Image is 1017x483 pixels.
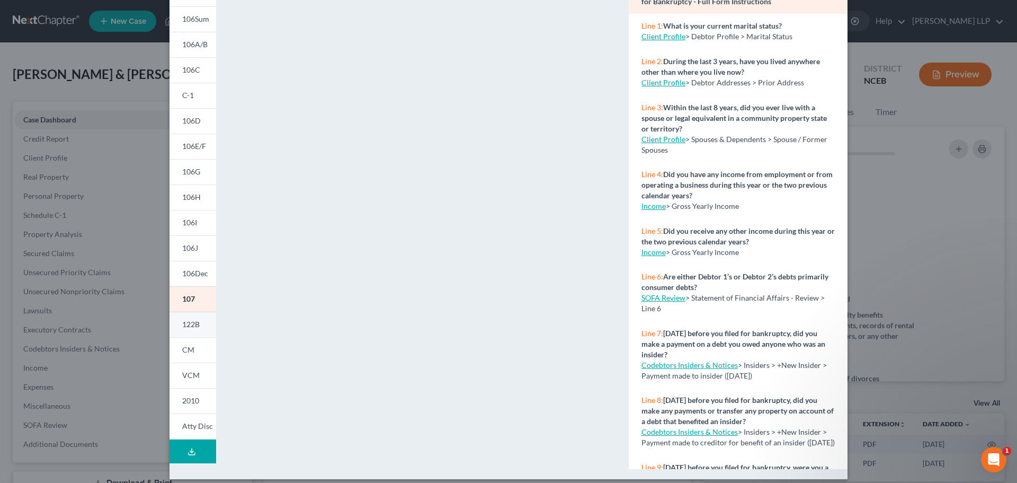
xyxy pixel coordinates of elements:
a: Client Profile [641,135,685,144]
span: 106C [182,65,200,74]
span: Line 1: [641,21,663,30]
a: 106J [169,235,216,261]
button: Gif picker [33,347,42,356]
div: Christy says… [8,183,203,309]
h1: Operator [51,10,89,18]
button: Start recording [67,347,76,356]
span: 106A/B [182,40,208,49]
span: 106Sum [182,14,209,23]
span: Line 9: [641,463,663,472]
span: Line 7: [641,329,663,338]
a: 106E/F [169,134,216,159]
a: Codebtors Insiders & Notices [641,361,738,370]
a: 106H [169,185,216,210]
div: Christy says… [8,128,203,183]
span: > Debtor Addresses > Prior Address [685,78,804,87]
a: Client Profile [641,32,685,41]
a: Income [641,248,666,257]
span: 106H [182,192,201,201]
img: Profile image for Operator [30,6,47,23]
a: 106G [169,159,216,185]
a: SOFA Review [641,293,685,302]
span: > Debtor Profile > Marital Status [685,32,792,41]
strong: Did you have any income from employment or from operating a business during this year or the two ... [641,170,833,200]
strong: Within the last 8 years, did you ever live with a spouse or legal equivalent in a community prope... [641,103,827,133]
span: > Spouses & Dependents > Spouse / Former Spouses [641,135,827,154]
span: Atty Disc [182,421,213,431]
button: Emoji picker [16,347,25,356]
a: 106Sum [169,6,216,32]
div: Under other it is lumping all these items together even though the were put in separately., I nee... [47,135,195,176]
a: Atty Disc [169,414,216,440]
button: go back [7,4,27,24]
span: Line 8: [641,396,663,405]
span: Line 5: [641,226,663,235]
a: 2010 [169,388,216,414]
span: > Insiders > +New Insider > Payment made to creditor for benefit of an insider ([DATE]) [641,427,835,447]
span: > Statement of Financial Affairs - Review > Line 6 [641,293,825,313]
a: CM [169,337,216,363]
div: For your banking question, are you referring to the Money & Account section in personal property ... [38,183,203,300]
div: Emma says… [8,309,203,371]
div: Under other it is lumping all these items together even though the were put in separately., I nee... [38,128,203,182]
span: 106G [182,167,200,176]
span: > Insiders > +New Insider > Payment made to insider ([DATE]) [641,361,827,380]
strong: [DATE] before you filed for bankruptcy, did you make any payments or transfer any property on acc... [641,396,834,426]
span: 107 [182,294,195,303]
a: Client Profile [641,78,685,87]
a: Income [641,201,666,210]
strong: Are either Debtor 1’s or Debtor 2’s debts primarily consumer debts? [641,272,828,292]
iframe: Intercom live chat [981,447,1006,472]
span: 106E/F [182,142,206,151]
span: 106D [182,116,201,125]
span: Line 3: [641,103,663,112]
textarea: Message… [9,325,203,343]
span: 2010 [182,396,199,405]
span: CM [182,345,194,354]
span: Line 4: [641,170,663,179]
span: 1 [1003,447,1011,455]
a: 106I [169,210,216,235]
a: Codebtors Insiders & Notices [641,427,738,436]
a: 106D [169,108,216,134]
a: 106C [169,57,216,83]
button: Home [166,4,186,24]
div: For 17 - here is the official form from the court's website for visibility with no place to indic... [17,315,165,346]
a: 106Dec [169,261,216,286]
div: Close [186,4,205,23]
a: VCM [169,363,216,388]
a: 106A/B [169,32,216,57]
div: For 17 - here is the official form from the court's website for visibility with no place to indic... [8,309,174,370]
a: 107 [169,286,216,312]
button: Upload attachment [50,347,59,356]
span: 106Dec [182,269,208,278]
button: Send a message… [182,343,199,360]
div: For your banking question, are you referring to the Money & Account section in personal property ... [47,190,195,294]
strong: [DATE] before you filed for bankruptcy, did you make a payment on a debt you owed anyone who was ... [641,329,825,359]
span: C-1 [182,91,194,100]
strong: During the last 3 years, have you lived anywhere other than where you live now? [641,57,820,76]
strong: Did you receive any other income during this year or the two previous calendar years? [641,226,835,246]
strong: What is your current marital status? [663,21,782,30]
a: C-1 [169,83,216,108]
span: > Gross Yearly Income [666,248,739,257]
span: Line 2: [641,57,663,66]
span: 106J [182,243,198,252]
span: VCM [182,371,200,380]
span: 122B [182,320,200,329]
a: 122B [169,312,216,337]
span: Line 6: [641,272,663,281]
span: 106I [182,218,197,227]
span: > Gross Yearly Income [666,201,739,210]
